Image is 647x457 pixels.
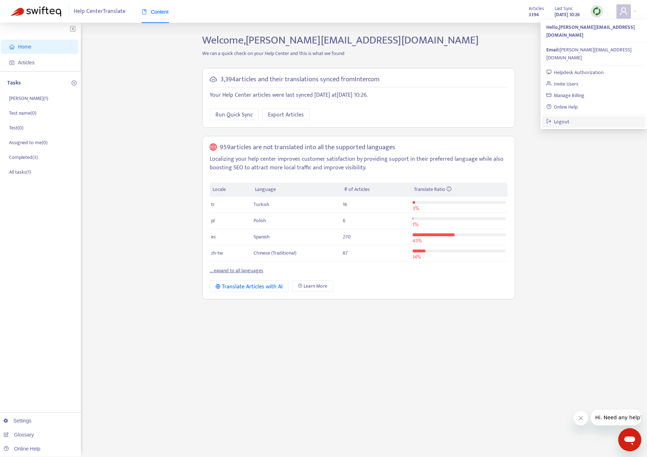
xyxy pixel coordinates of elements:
[555,5,573,13] span: Last Sync
[215,110,253,119] span: Run Quick Sync
[11,6,61,17] img: Swifteq
[202,31,479,49] span: Welcome, [PERSON_NAME][EMAIL_ADDRESS][DOMAIN_NAME]
[220,76,379,84] h5: 3,394 articles and their translations synced from Intercom
[9,139,47,146] p: Assigned to me ( 0 )
[142,9,147,14] span: book
[619,7,628,15] span: user
[529,11,539,19] strong: 3394
[343,200,347,209] span: 16
[4,432,34,438] a: Glossary
[341,183,411,197] th: # of Articles
[268,110,304,119] span: Export Articles
[220,143,395,152] h5: 959 articles are not translated into all the supported languages
[414,186,505,193] div: Translate Ratio
[7,79,21,87] p: Tasks
[9,95,48,102] p: [PERSON_NAME] ( 1 )
[9,60,14,65] span: account-book
[546,103,578,111] a: Online Help
[210,143,217,152] span: global
[254,249,296,257] span: Chinese (Traditional)
[210,266,263,275] a: ... expand to all languages
[618,428,641,451] iframe: Button to launch messaging window
[4,418,32,424] a: Settings
[546,118,570,126] a: Logout
[9,44,14,49] span: home
[574,411,588,425] iframe: Close message
[292,280,333,292] a: Learn More
[343,233,351,241] span: 270
[9,109,36,117] p: Test name ( 0 )
[555,11,580,19] strong: [DATE] 10:26
[211,216,215,225] span: pl
[413,204,419,212] span: 3 %
[211,233,216,241] span: es
[254,216,266,225] span: Polish
[546,46,560,54] strong: Email:
[254,200,269,209] span: Turkish
[210,155,507,172] p: Localizing your help center improves customer satisfaction by providing support in their preferre...
[18,60,35,65] span: Articles
[592,7,601,16] img: sync.dc5367851b00ba804db3.png
[546,46,641,62] div: [PERSON_NAME][EMAIL_ADDRESS][DOMAIN_NAME]
[9,124,23,132] p: Test ( 0 )
[343,216,345,225] span: 6
[546,68,604,77] a: Helpdesk Authorization
[546,80,579,88] a: Invite Users
[546,91,585,100] a: Manage Billing
[210,109,259,120] button: Run Quick Sync
[546,23,635,39] strong: Hello, [PERSON_NAME][EMAIL_ADDRESS][DOMAIN_NAME]
[211,249,223,257] span: zh-tw
[413,253,421,261] span: 14 %
[210,91,507,100] p: Your Help Center articles were last synced [DATE] at [DATE] 10:26 .
[304,282,327,290] span: Learn More
[9,168,31,176] p: All tasks ( 1 )
[72,81,77,86] span: plus-circle
[215,282,283,291] div: Translate Articles with AI
[413,237,422,245] span: 45 %
[142,9,169,15] span: Content
[4,446,40,452] a: Online Help
[252,183,341,197] th: Language
[197,50,520,57] p: We ran a quick check on your Help Center and this is what we found
[254,233,270,241] span: Spanish
[262,109,310,120] button: Export Articles
[343,249,348,257] span: 87
[18,44,31,50] span: Home
[591,410,641,425] iframe: Message from company
[9,154,38,161] p: Completed ( 3 )
[211,200,215,209] span: tr
[529,5,544,13] span: Articles
[4,5,52,11] span: Hi. Need any help?
[210,76,217,83] span: cloud-sync
[210,280,288,292] button: Translate Articles with AI
[74,5,126,18] span: Help Center Translate
[210,183,252,197] th: Locale
[413,220,418,229] span: 1 %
